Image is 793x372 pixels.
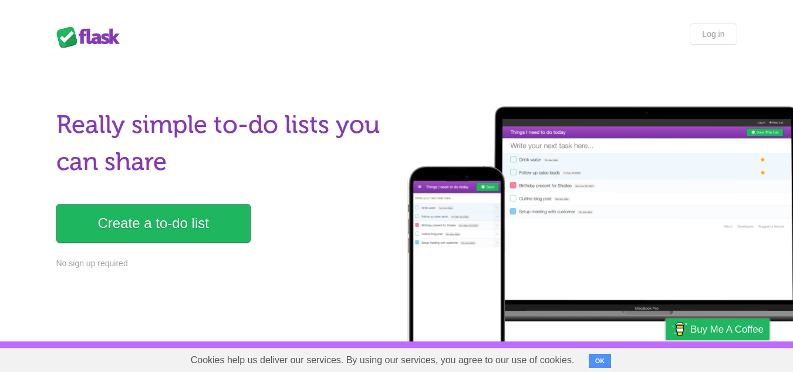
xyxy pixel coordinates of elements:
[589,354,612,368] button: OK
[56,257,390,270] p: No sign up required
[56,204,251,243] a: Create a to-do list
[666,319,770,340] a: Buy me a coffee
[56,106,390,180] h1: Really simple to-do lists you can share
[690,24,737,45] a: Log in
[671,319,687,339] img: Buy me a coffee
[690,319,764,340] span: Buy me a coffee
[56,26,127,48] div: Flask Lists
[179,348,586,372] span: Cookies help us deliver our services. By using our services, you agree to our use of cookies.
